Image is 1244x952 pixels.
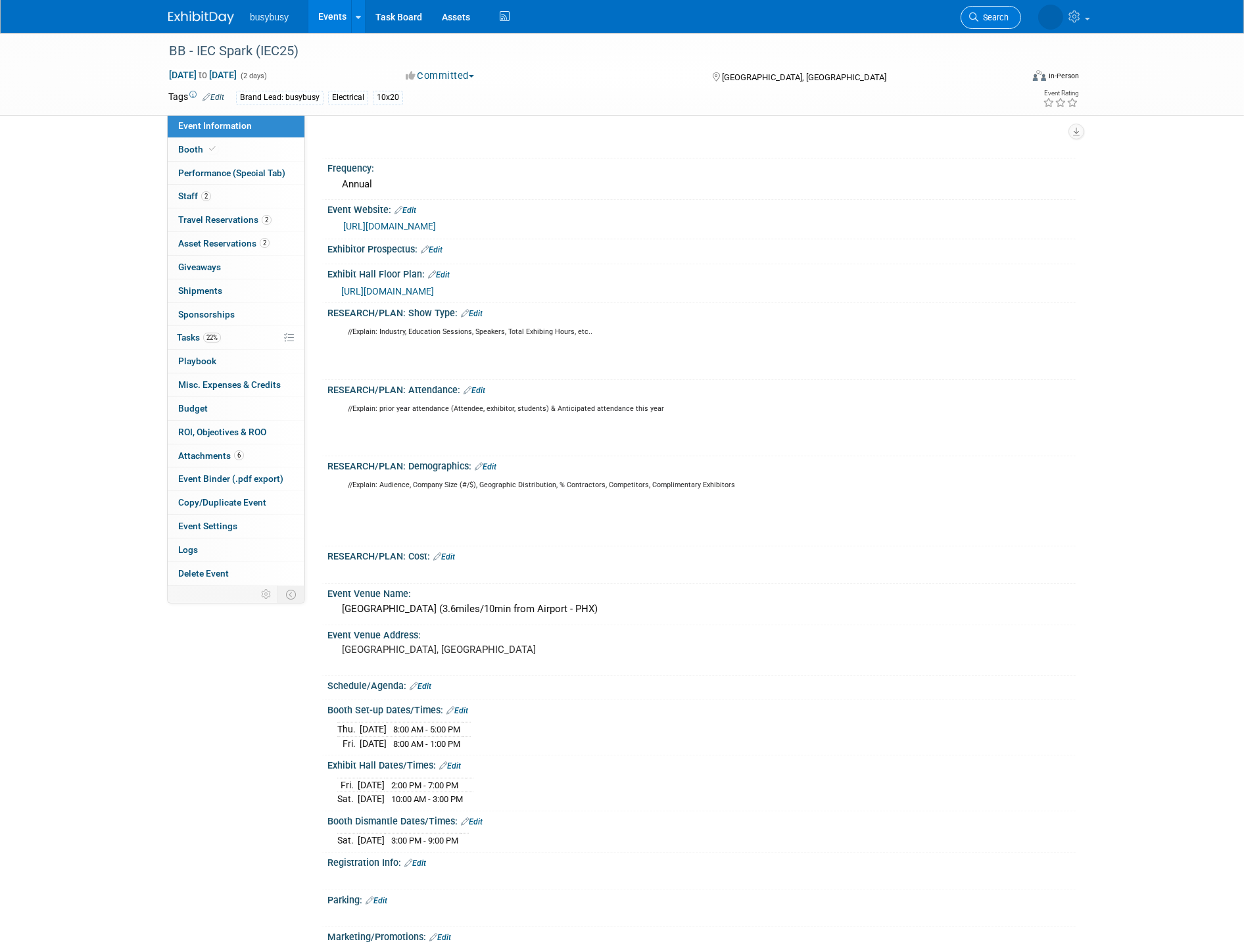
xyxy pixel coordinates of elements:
a: Edit [421,245,443,254]
a: Attachments6 [168,444,304,467]
a: Logs [168,538,304,561]
div: Booth Set-up Dates/Times: [327,700,1076,717]
img: Format-Inperson.png [1033,70,1046,81]
a: Event Binder (.pdf export) [168,467,304,490]
span: Booth [178,144,218,155]
div: Marketing/Promotions: [327,927,1076,944]
div: Parking: [327,890,1076,907]
a: Edit [428,270,450,279]
a: Edit [439,761,461,771]
td: [DATE] [358,792,385,806]
span: Event Information [178,120,252,131]
td: [DATE] [358,834,385,847]
a: Edit [404,859,426,868]
pre: [GEOGRAPHIC_DATA], [GEOGRAPHIC_DATA] [342,644,625,655]
span: 8:00 AM - 5:00 PM [393,725,460,734]
span: Performance (Special Tab) [178,168,285,178]
a: Edit [366,896,387,905]
a: Event Information [168,114,304,137]
td: Personalize Event Tab Strip [255,586,278,603]
sup: //Explain: prior year attendance (Attendee, exhibitor, students) & Anticipated attendance this year [348,404,664,413]
div: Exhibit Hall Dates/Times: [327,755,1076,773]
span: Attachments [178,450,244,461]
a: Tasks22% [168,326,304,349]
div: Registration Info: [327,853,1076,870]
a: Sponsorships [168,303,304,326]
div: BB - IEC Spark (IEC25) [164,39,1001,63]
td: Fri. [337,778,358,792]
div: RESEARCH/PLAN: Attendance: [327,380,1076,397]
div: Event Venue Name: [327,584,1076,600]
div: [GEOGRAPHIC_DATA] (3.6miles/10min from Airport - PHX) [337,599,1066,619]
span: Asset Reservations [178,238,270,249]
span: Giveaways [178,262,221,272]
div: Exhibit Hall Floor Plan: [327,264,1076,281]
span: (2 days) [239,72,267,80]
td: Tags [168,90,224,105]
span: 6 [234,450,244,460]
td: Thu. [337,723,360,737]
span: [GEOGRAPHIC_DATA], [GEOGRAPHIC_DATA] [722,72,886,82]
a: Edit [395,206,416,215]
span: to [197,70,209,80]
span: busybusy [250,12,289,22]
i: Booth reservation complete [209,145,216,153]
span: 2:00 PM - 7:00 PM [391,780,458,790]
div: Frequency: [327,158,1076,175]
span: 22% [203,333,221,343]
span: ROI, Objectives & ROO [178,427,266,437]
sup: //Explain: Audience, Company Size (#/$), Geographic Distribution, % Contractors, Competitors, Com... [348,481,735,489]
span: Misc. Expenses & Credits [178,379,281,390]
a: Delete Event [168,562,304,585]
div: RESEARCH/PLAN: Cost: [327,546,1076,563]
span: 10:00 AM - 3:00 PM [391,794,463,804]
a: Misc. Expenses & Credits [168,373,304,396]
td: [DATE] [358,778,385,792]
a: Edit [461,817,483,826]
span: Sponsorships [178,309,235,320]
a: Edit [446,706,468,715]
a: Edit [203,93,224,102]
span: 8:00 AM - 1:00 PM [393,739,460,749]
a: [URL][DOMAIN_NAME] [343,221,436,231]
a: Search [961,6,1021,29]
div: Annual [337,174,1066,195]
a: Edit [464,386,485,395]
span: Copy/Duplicate Event [178,497,266,508]
div: 10x20 [373,91,403,105]
span: Delete Event [178,568,229,579]
span: Event Binder (.pdf export) [178,473,283,484]
span: Event Settings [178,521,237,531]
div: RESEARCH/PLAN: Demographics: [327,456,1076,473]
a: Staff2 [168,185,304,208]
div: Event Venue Address: [327,625,1076,642]
sup: //Explain: Industry, Education Sessions, Speakers, Total Exhibing Hours, etc.. [348,327,592,336]
span: Playbook [178,356,216,366]
a: Booth [168,138,304,161]
td: Toggle Event Tabs [278,586,305,603]
td: [DATE] [360,736,387,750]
span: 3:00 PM - 9:00 PM [391,836,458,845]
a: Event Settings [168,515,304,538]
td: Fri. [337,736,360,750]
span: Staff [178,191,211,201]
a: Asset Reservations2 [168,232,304,255]
span: 2 [260,238,270,248]
td: Sat. [337,792,358,806]
span: Shipments [178,285,222,296]
span: [DATE] [DATE] [168,69,237,81]
a: Edit [461,309,483,318]
span: Tasks [177,332,221,343]
div: Event Website: [327,200,1076,217]
a: Edit [475,462,496,471]
div: Event Rating [1043,90,1078,97]
div: Booth Dismantle Dates/Times: [327,811,1076,828]
a: [URL][DOMAIN_NAME] [341,286,434,297]
a: Edit [410,682,431,691]
span: 2 [201,191,211,201]
img: Braden Gillespie [1038,5,1063,30]
a: Edit [433,552,455,561]
a: Giveaways [168,256,304,279]
a: Shipments [168,279,304,302]
div: Brand Lead: busybusy [236,91,323,105]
